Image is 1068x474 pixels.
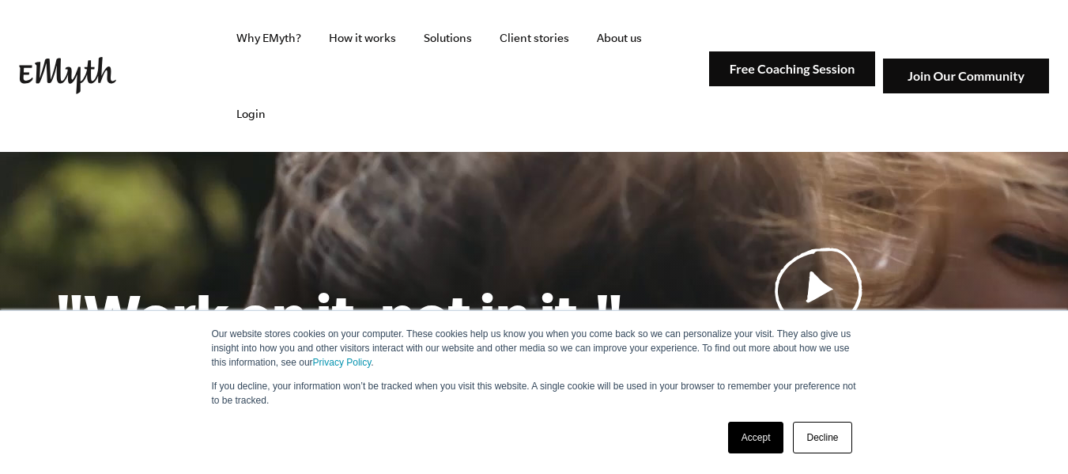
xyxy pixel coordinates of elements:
[793,422,851,453] a: Decline
[775,247,863,330] img: Play Video
[212,327,857,370] p: Our website stores cookies on your computer. These cookies help us know you when you come back so...
[624,247,1015,392] a: See why most businessesdon't work andwhat to do about it
[54,279,624,349] h1: "Work on it, not in it."
[224,76,278,152] a: Login
[313,357,372,368] a: Privacy Policy
[212,379,857,408] p: If you decline, your information won’t be tracked when you visit this website. A single cookie wi...
[19,57,116,94] img: EMyth
[883,59,1049,94] img: Join Our Community
[728,422,784,453] a: Accept
[709,51,875,87] img: Free Coaching Session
